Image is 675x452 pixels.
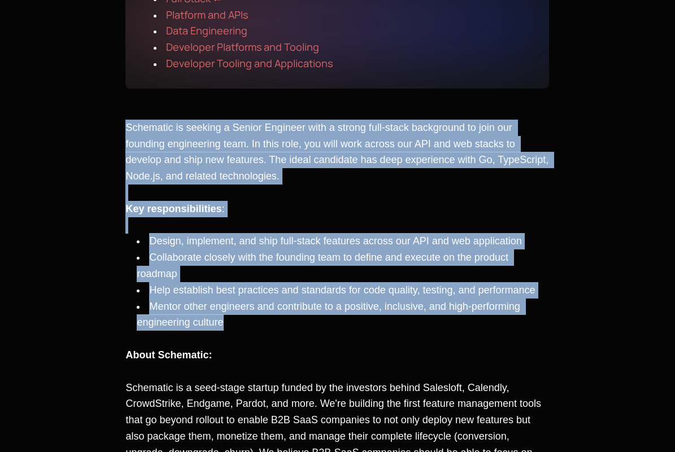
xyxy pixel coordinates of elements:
span: Developer Tooling and Applications [166,56,333,70]
a: Developer Platforms and Tooling [166,43,319,52]
a: Developer Tooling and Applications [166,59,333,69]
span: Design, implement, and ship full-stack features across our API and web application [149,235,521,247]
span: Key responsibilities [125,203,221,214]
span: Help establish best practices and standards for code quality, testing, and performance [149,284,535,296]
span: Developer Platforms and Tooling [166,40,319,54]
span: About Schematic: [125,349,212,361]
a: Data Engineering [166,27,247,36]
span: Data Engineering [166,24,247,37]
span: Collaborate closely with the founding team to define and execute on the product roadmap [137,252,511,279]
span: Mentor other engineers and contribute to a positive, inclusive, and high-performing engineering c... [137,301,522,328]
a: Platform and APIs [166,11,248,20]
span: Schematic is seeking a Senior Engineer with a strong full-stack background to join our founding e... [125,122,551,182]
span: : [222,203,225,214]
span: Platform and APIs [166,8,248,21]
